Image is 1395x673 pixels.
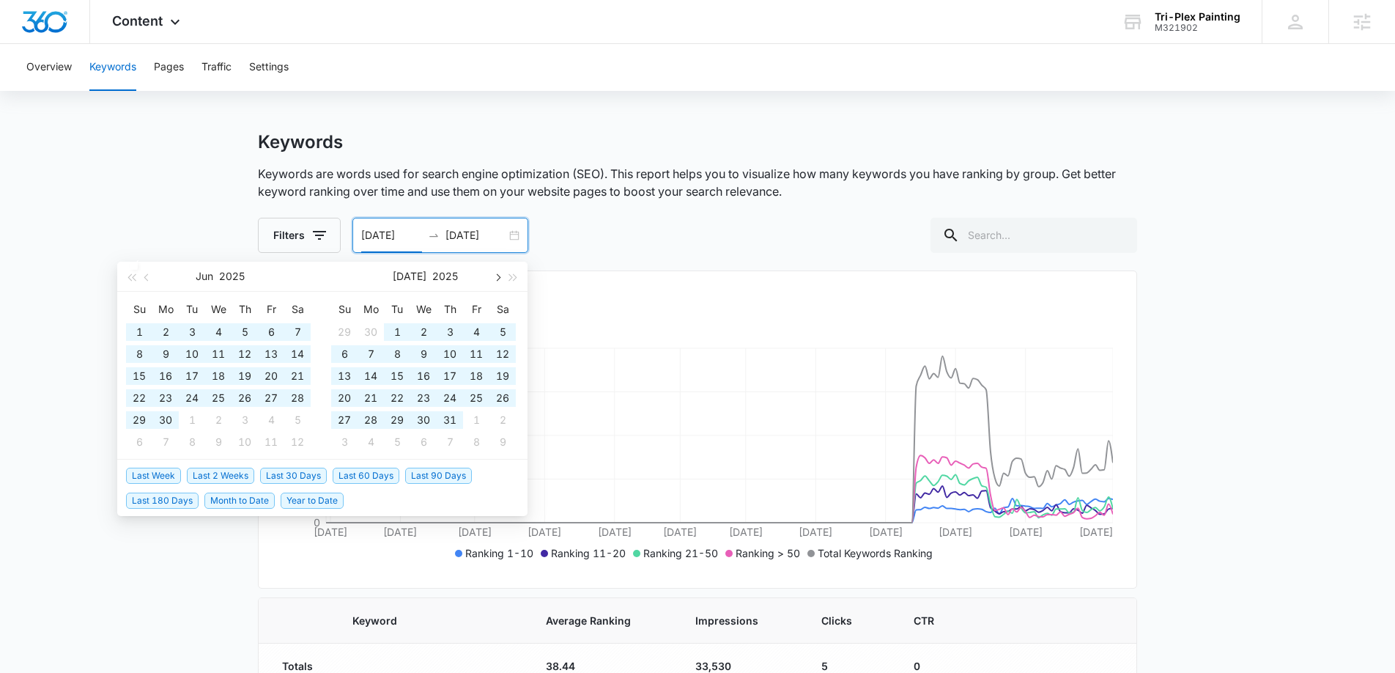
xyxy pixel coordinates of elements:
[336,389,353,407] div: 20
[210,389,227,407] div: 25
[331,321,358,343] td: 2025-06-29
[258,218,341,253] button: Filters
[284,365,311,387] td: 2025-06-21
[232,343,258,365] td: 2025-06-12
[415,411,432,429] div: 30
[232,365,258,387] td: 2025-06-19
[258,131,343,153] h1: Keywords
[489,365,516,387] td: 2025-07-19
[258,298,284,321] th: Fr
[415,345,432,363] div: 9
[410,431,437,453] td: 2025-08-06
[467,345,485,363] div: 11
[289,411,306,429] div: 5
[358,298,384,321] th: Mo
[183,433,201,451] div: 8
[289,345,306,363] div: 14
[157,433,174,451] div: 7
[463,365,489,387] td: 2025-07-18
[258,321,284,343] td: 2025-06-06
[528,526,561,538] tspan: [DATE]
[157,367,174,385] div: 16
[489,343,516,365] td: 2025-07-12
[546,613,639,628] span: Average Ranking
[410,409,437,431] td: 2025-07-30
[428,229,440,241] span: to
[1155,11,1240,23] div: account name
[362,433,380,451] div: 4
[126,343,152,365] td: 2025-06-08
[463,321,489,343] td: 2025-07-04
[388,345,406,363] div: 8
[695,613,765,628] span: Impressions
[210,367,227,385] div: 18
[183,367,201,385] div: 17
[869,526,903,538] tspan: [DATE]
[489,298,516,321] th: Sa
[187,468,254,484] span: Last 2 Weeks
[441,433,459,451] div: 7
[467,411,485,429] div: 1
[494,389,511,407] div: 26
[445,227,506,243] input: End date
[388,389,406,407] div: 22
[821,613,857,628] span: Clicks
[152,365,179,387] td: 2025-06-16
[258,343,284,365] td: 2025-06-13
[410,298,437,321] th: We
[152,387,179,409] td: 2025-06-23
[388,367,406,385] div: 15
[489,321,516,343] td: 2025-07-05
[465,547,533,559] span: Ranking 1-10
[179,343,205,365] td: 2025-06-10
[126,387,152,409] td: 2025-06-22
[284,431,311,453] td: 2025-07-12
[262,433,280,451] div: 11
[262,323,280,341] div: 6
[130,433,148,451] div: 6
[89,44,136,91] button: Keywords
[930,218,1137,253] input: Search...
[358,343,384,365] td: 2025-07-07
[410,343,437,365] td: 2025-07-09
[410,321,437,343] td: 2025-07-02
[437,409,463,431] td: 2025-07-31
[384,409,410,431] td: 2025-07-29
[489,409,516,431] td: 2025-08-02
[236,323,254,341] div: 5
[152,298,179,321] th: Mo
[130,389,148,407] div: 22
[331,409,358,431] td: 2025-07-27
[358,431,384,453] td: 2025-08-04
[441,389,459,407] div: 24
[236,345,254,363] div: 12
[361,227,422,243] input: Start date
[179,298,205,321] th: Tu
[152,409,179,431] td: 2025-06-30
[289,323,306,341] div: 7
[179,431,205,453] td: 2025-07-08
[467,389,485,407] div: 25
[437,431,463,453] td: 2025-08-07
[284,298,311,321] th: Sa
[331,431,358,453] td: 2025-08-03
[157,389,174,407] div: 23
[437,321,463,343] td: 2025-07-03
[441,411,459,429] div: 31
[262,389,280,407] div: 27
[284,409,311,431] td: 2025-07-05
[249,44,289,91] button: Settings
[415,433,432,451] div: 6
[236,389,254,407] div: 26
[463,431,489,453] td: 2025-08-08
[362,411,380,429] div: 28
[393,262,426,291] button: [DATE]
[358,387,384,409] td: 2025-07-21
[551,547,626,559] span: Ranking 11-20
[467,433,485,451] div: 8
[463,343,489,365] td: 2025-07-11
[232,431,258,453] td: 2025-07-10
[262,345,280,363] div: 13
[441,345,459,363] div: 10
[232,387,258,409] td: 2025-06-26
